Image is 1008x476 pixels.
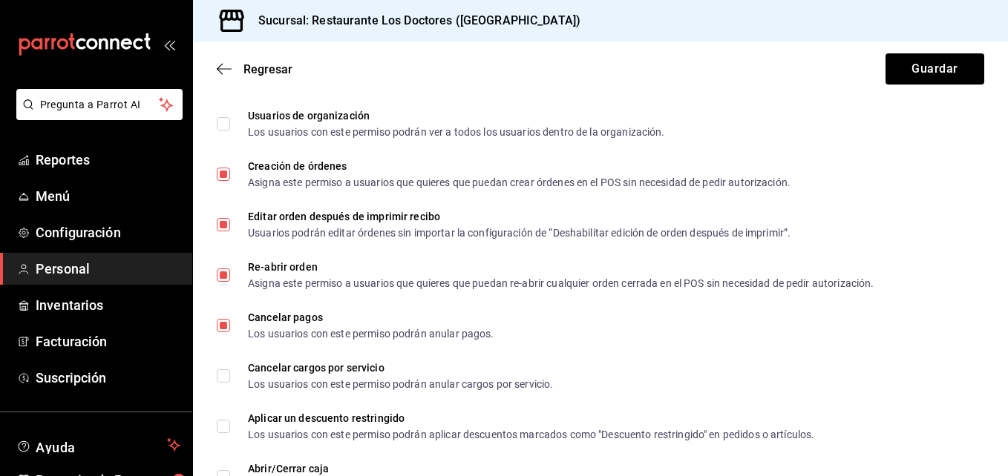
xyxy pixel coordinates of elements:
span: Personal [36,259,180,279]
span: Ayuda [36,436,161,454]
div: Re-abrir orden [248,262,874,272]
div: Asigna este permiso a usuarios que quieres que puedan crear órdenes en el POS sin necesidad de pe... [248,177,791,188]
div: Usuarios podrán editar órdenes sin importar la configuración de “Deshabilitar edición de orden de... [248,228,791,238]
span: Facturación [36,331,180,351]
div: Asigna este permiso a usuarios que quieres que puedan re-abrir cualquier orden cerrada en el POS ... [248,278,874,288]
h3: Sucursal: Restaurante Los Doctores ([GEOGRAPHIC_DATA]) [246,12,580,30]
span: Suscripción [36,368,180,388]
span: Inventarios [36,295,180,315]
div: Los usuarios con este permiso podrán ver a todos los usuarios dentro de la organización. [248,127,665,137]
div: Cancelar cargos por servicio [248,363,553,373]
span: Pregunta a Parrot AI [40,97,160,113]
a: Pregunta a Parrot AI [10,108,183,123]
span: Regresar [243,62,292,76]
div: Los usuarios con este permiso podrán anular pagos. [248,328,494,339]
button: Guardar [886,53,984,85]
button: Pregunta a Parrot AI [16,89,183,120]
div: Los usuarios con este permiso podrán aplicar descuentos marcados como "Descuento restringido" en ... [248,429,814,440]
span: Reportes [36,150,180,170]
span: Configuración [36,222,180,242]
div: Los usuarios con este permiso podrán anular cargos por servicio. [248,379,553,389]
div: Creación de órdenes [248,161,791,171]
span: Menú [36,186,180,206]
button: open_drawer_menu [163,39,175,50]
div: Abrir/Cerrar caja [248,463,814,474]
div: Editar orden después de imprimir recibo [248,211,791,222]
div: Usuarios de organización [248,110,665,121]
button: Regresar [217,62,292,76]
div: Cancelar pagos [248,312,494,323]
div: Aplicar un descuento restringido [248,413,814,423]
